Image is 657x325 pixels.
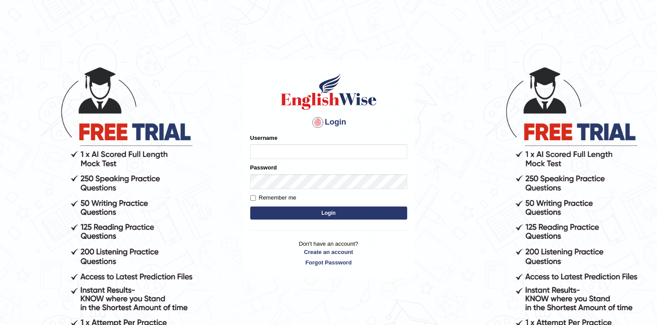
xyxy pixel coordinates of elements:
[250,240,407,267] p: Don't have an account?
[250,207,407,220] button: Login
[250,258,407,267] a: Forgot Password
[250,195,256,201] input: Remember me
[250,193,296,202] label: Remember me
[279,72,378,111] img: Logo of English Wise sign in for intelligent practice with AI
[250,163,277,172] label: Password
[250,248,407,256] a: Create an account
[250,134,278,142] label: Username
[250,115,407,129] h4: Login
